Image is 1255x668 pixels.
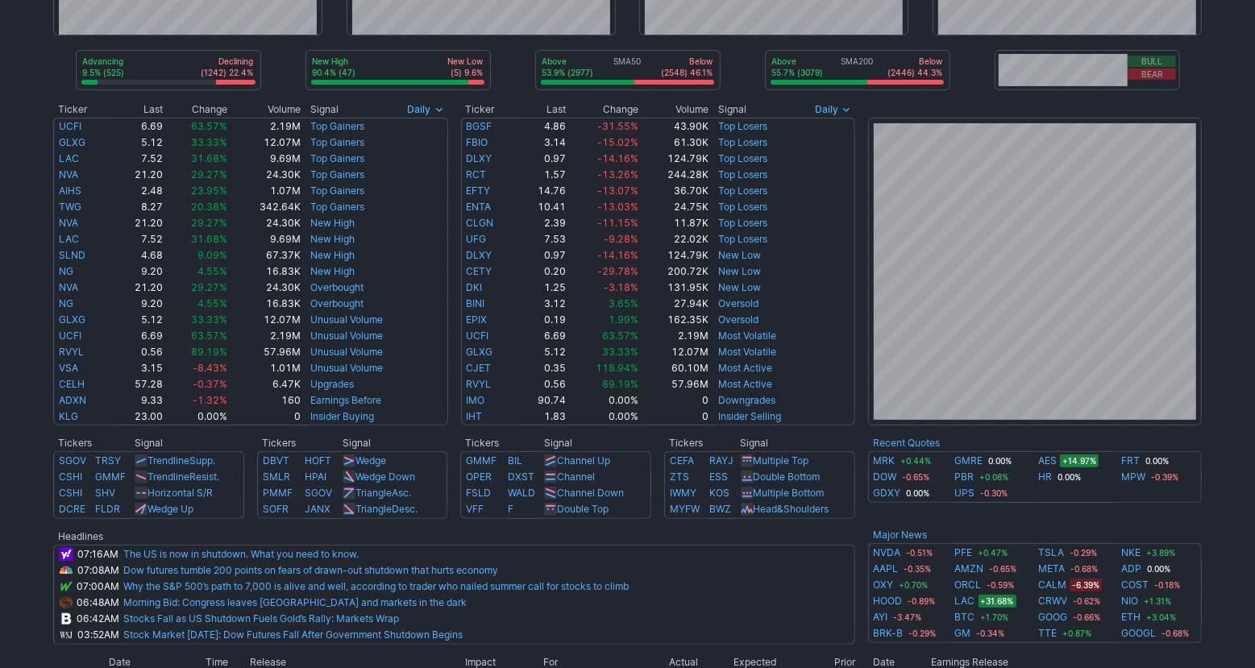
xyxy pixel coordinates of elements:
[191,330,227,342] span: 63.57%
[202,56,254,67] p: Declining
[123,564,498,576] a: Dow futures tumble 200 points on fears of drawn-out shutdown that hurts economy
[310,168,364,180] a: Top Gainers
[228,344,301,360] td: 57.96M
[263,471,290,483] a: SMLR
[448,56,484,67] p: New Low
[113,135,164,151] td: 5.12
[597,120,638,132] span: -31.55%
[541,56,715,80] div: SMA50
[113,312,164,328] td: 5.12
[1038,561,1065,577] a: META
[467,330,489,342] a: UCFI
[59,265,73,277] a: NG
[597,152,638,164] span: -14.16%
[310,233,355,245] a: New High
[148,454,215,467] a: TrendlineSupp.
[517,360,567,376] td: 0.35
[59,281,78,293] a: NVA
[873,577,893,593] a: OXY
[639,231,709,247] td: 22.02K
[639,280,709,296] td: 131.95K
[228,118,301,135] td: 2.19M
[310,394,381,406] a: Earnings Before
[508,471,534,483] a: DXST
[228,231,301,247] td: 9.69M
[639,183,709,199] td: 36.70K
[718,281,761,293] a: New Low
[670,487,696,499] a: IWMY
[148,454,189,467] span: Trendline
[59,394,86,406] a: ADXN
[517,296,567,312] td: 3.12
[557,454,610,467] a: Channel Up
[888,67,943,78] p: (2446) 44.3%
[873,453,895,469] a: MRK
[228,360,301,376] td: 1.01M
[59,249,85,261] a: SLND
[718,168,767,180] a: Top Losers
[597,185,638,197] span: -13.07%
[59,136,85,148] a: GLXG
[191,152,227,164] span: 31.68%
[392,503,418,515] span: Desc.
[508,503,513,515] a: F
[467,297,485,309] a: BINI
[59,454,86,467] a: SGOV
[718,346,776,358] a: Most Volatile
[1038,609,1067,625] a: GOOG
[310,217,355,229] a: New High
[873,561,898,577] a: AAPL
[83,67,125,78] p: 9.5% (525)
[95,503,120,515] a: FLDR
[772,56,824,67] p: Above
[639,247,709,263] td: 124.79K
[191,313,227,326] span: 33.33%
[191,233,227,245] span: 31.68%
[313,56,356,67] p: New High
[718,233,767,245] a: Top Losers
[609,297,638,309] span: 3.65%
[113,102,164,118] th: Last
[228,199,301,215] td: 342.64K
[718,136,767,148] a: Top Losers
[873,529,927,541] a: Major News
[164,102,228,118] th: Change
[467,410,483,422] a: IHT
[466,471,492,483] a: OPER
[305,487,332,499] a: SGOV
[59,410,78,422] a: KLG
[517,280,567,296] td: 1.25
[466,503,484,515] a: VFF
[310,152,364,164] a: Top Gainers
[113,360,164,376] td: 3.15
[604,233,638,245] span: -9.28%
[517,102,567,118] th: Last
[448,67,484,78] p: (5) 9.6%
[59,201,81,213] a: TWG
[955,561,984,577] a: AMZN
[355,503,418,515] a: TriangleDesc.
[466,487,491,499] a: FSLD
[310,185,364,197] a: Top Gainers
[228,167,301,183] td: 24.30K
[310,362,383,374] a: Unusual Volume
[754,454,809,467] a: Multiple Top
[113,247,164,263] td: 4.68
[263,487,293,499] a: PMMF
[718,265,761,277] a: New Low
[355,454,386,467] a: Wedge
[313,67,356,78] p: 90.4% (47)
[955,609,975,625] a: BTC
[228,328,301,344] td: 2.19M
[517,247,567,263] td: 0.97
[1038,545,1064,561] a: TSLA
[517,328,567,344] td: 6.69
[873,437,940,449] a: Recent Quotes
[670,454,694,467] a: CEFA
[113,118,164,135] td: 6.69
[95,471,126,483] a: GMMF
[228,280,301,296] td: 24.30K
[670,503,700,515] a: MYFW
[639,263,709,280] td: 200.72K
[718,410,781,422] a: Insider Selling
